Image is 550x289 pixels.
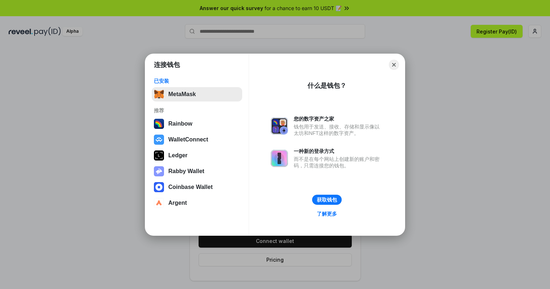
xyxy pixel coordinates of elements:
div: MetaMask [168,91,196,98]
img: svg+xml,%3Csvg%20width%3D%2228%22%20height%3D%2228%22%20viewBox%3D%220%200%2028%2028%22%20fill%3D... [154,198,164,208]
div: 一种新的登录方式 [294,148,383,154]
img: svg+xml,%3Csvg%20width%3D%2228%22%20height%3D%2228%22%20viewBox%3D%220%200%2028%2028%22%20fill%3D... [154,135,164,145]
button: WalletConnect [152,132,242,147]
img: svg+xml,%3Csvg%20fill%3D%22none%22%20height%3D%2233%22%20viewBox%3D%220%200%2035%2033%22%20width%... [154,89,164,99]
div: 而不是在每个网站上创建新的账户和密码，只需连接您的钱包。 [294,156,383,169]
div: 钱包用于发送、接收、存储和显示像以太坊和NFT这样的数字资产。 [294,123,383,136]
div: Rabby Wallet [168,168,204,175]
a: 了解更多 [312,209,341,218]
div: 您的数字资产之家 [294,116,383,122]
div: Argent [168,200,187,206]
button: MetaMask [152,87,242,101]
div: 了解更多 [317,211,337,217]
img: svg+xml,%3Csvg%20xmlns%3D%22http%3A%2F%2Fwww.w3.org%2F2000%2Fsvg%22%20fill%3D%22none%22%20viewBox... [271,117,288,135]
img: svg+xml,%3Csvg%20xmlns%3D%22http%3A%2F%2Fwww.w3.org%2F2000%2Fsvg%22%20fill%3D%22none%22%20viewBox... [271,150,288,167]
div: 已安装 [154,78,240,84]
button: Rainbow [152,117,242,131]
div: 获取钱包 [317,197,337,203]
img: svg+xml,%3Csvg%20xmlns%3D%22http%3A%2F%2Fwww.w3.org%2F2000%2Fsvg%22%20fill%3D%22none%22%20viewBox... [154,166,164,176]
div: Ledger [168,152,187,159]
img: svg+xml,%3Csvg%20xmlns%3D%22http%3A%2F%2Fwww.w3.org%2F2000%2Fsvg%22%20width%3D%2228%22%20height%3... [154,150,164,161]
img: svg+xml,%3Csvg%20width%3D%22120%22%20height%3D%22120%22%20viewBox%3D%220%200%20120%20120%22%20fil... [154,119,164,129]
button: Close [389,60,399,70]
div: Coinbase Wallet [168,184,213,190]
button: Argent [152,196,242,210]
div: 什么是钱包？ [307,81,346,90]
button: 获取钱包 [312,195,342,205]
div: Rainbow [168,121,192,127]
h1: 连接钱包 [154,60,180,69]
img: svg+xml,%3Csvg%20width%3D%2228%22%20height%3D%2228%22%20viewBox%3D%220%200%2028%2028%22%20fill%3D... [154,182,164,192]
button: Ledger [152,148,242,163]
div: WalletConnect [168,136,208,143]
div: 推荐 [154,107,240,114]
button: Coinbase Wallet [152,180,242,194]
button: Rabby Wallet [152,164,242,179]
